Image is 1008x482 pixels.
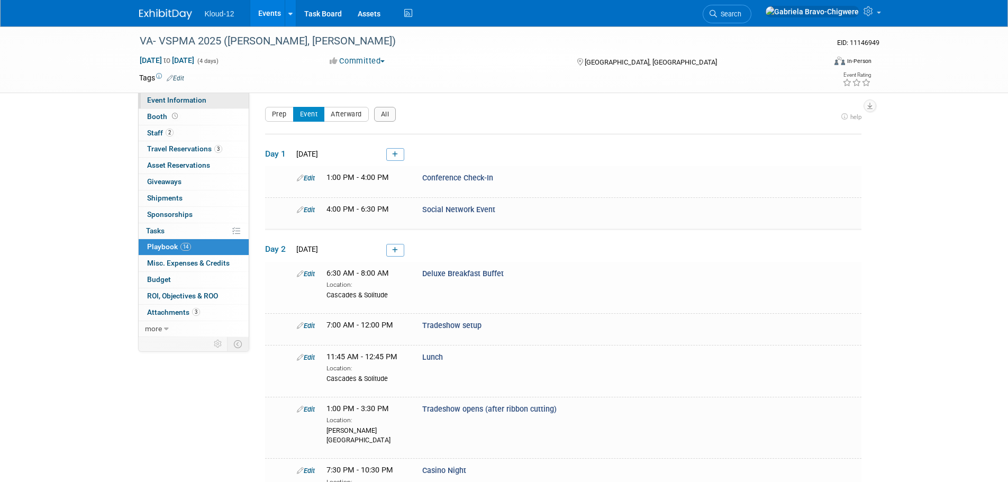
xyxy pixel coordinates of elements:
[196,58,219,65] span: (4 days)
[326,205,389,214] span: 4:00 PM - 6:30 PM
[326,362,406,373] div: Location:
[297,174,315,182] a: Edit
[180,243,191,251] span: 14
[422,269,504,278] span: Deluxe Breakfast Buffet
[326,173,389,182] span: 1:00 PM - 4:00 PM
[297,322,315,330] a: Edit
[136,32,810,51] div: VA- VSPMA 2025 ([PERSON_NAME], [PERSON_NAME])
[139,190,249,206] a: Shipments
[139,256,249,271] a: Misc. Expenses & Credits
[147,144,222,153] span: Travel Reservations
[326,414,406,425] div: Location:
[297,405,315,413] a: Edit
[585,58,717,66] span: [GEOGRAPHIC_DATA], [GEOGRAPHIC_DATA]
[834,57,845,65] img: Format-Inperson.png
[297,206,315,214] a: Edit
[847,57,871,65] div: In-Person
[146,226,165,235] span: Tasks
[422,174,493,183] span: Conference Check-In
[167,75,184,82] a: Edit
[293,107,325,122] button: Event
[147,242,191,251] span: Playbook
[326,269,389,278] span: 6:30 AM - 8:00 AM
[147,259,230,267] span: Misc. Expenses & Credits
[192,308,200,316] span: 3
[422,466,466,475] span: Casino Night
[145,324,162,333] span: more
[763,55,872,71] div: Event Format
[139,174,249,190] a: Giveaways
[717,10,741,18] span: Search
[837,39,879,47] span: Event ID: 11146949
[265,107,294,122] button: Prep
[265,148,292,160] span: Day 1
[326,279,406,289] div: Location:
[147,292,218,300] span: ROI, Objectives & ROO
[147,275,171,284] span: Budget
[297,353,315,361] a: Edit
[166,129,174,137] span: 2
[139,305,249,321] a: Attachments3
[139,56,195,65] span: [DATE] [DATE]
[422,205,495,214] span: Social Network Event
[209,337,228,351] td: Personalize Event Tab Strip
[139,239,249,255] a: Playbook14
[147,210,193,219] span: Sponsorships
[147,194,183,202] span: Shipments
[326,289,406,300] div: Cascades & Solitude
[703,5,751,23] a: Search
[139,158,249,174] a: Asset Reservations
[326,425,406,445] div: [PERSON_NAME][GEOGRAPHIC_DATA]
[162,56,172,65] span: to
[297,467,315,475] a: Edit
[265,243,292,255] span: Day 2
[139,207,249,223] a: Sponsorships
[147,112,180,121] span: Booth
[326,56,389,67] button: Committed
[147,129,174,137] span: Staff
[326,466,393,475] span: 7:30 PM - 10:30 PM
[326,352,397,361] span: 11:45 AM - 12:45 PM
[139,223,249,239] a: Tasks
[326,373,406,384] div: Cascades & Solitude
[147,96,206,104] span: Event Information
[139,141,249,157] a: Travel Reservations3
[326,404,389,413] span: 1:00 PM - 3:30 PM
[139,321,249,337] a: more
[139,9,192,20] img: ExhibitDay
[326,321,393,330] span: 7:00 AM - 12:00 PM
[139,72,184,83] td: Tags
[422,321,482,330] span: Tradeshow setup
[147,308,200,316] span: Attachments
[850,113,861,121] span: help
[293,245,318,253] span: [DATE]
[139,272,249,288] a: Budget
[139,125,249,141] a: Staff2
[297,270,315,278] a: Edit
[765,6,859,17] img: Gabriela Bravo-Chigwere
[139,109,249,125] a: Booth
[205,10,234,18] span: Kloud-12
[170,112,180,120] span: Booth not reserved yet
[374,107,396,122] button: All
[214,145,222,153] span: 3
[324,107,369,122] button: Afterward
[842,72,871,78] div: Event Rating
[139,288,249,304] a: ROI, Objectives & ROO
[422,405,557,414] span: Tradeshow opens (after ribbon cutting)
[147,177,181,186] span: Giveaways
[227,337,249,351] td: Toggle Event Tabs
[139,93,249,108] a: Event Information
[422,353,443,362] span: Lunch
[147,161,210,169] span: Asset Reservations
[293,150,318,158] span: [DATE]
